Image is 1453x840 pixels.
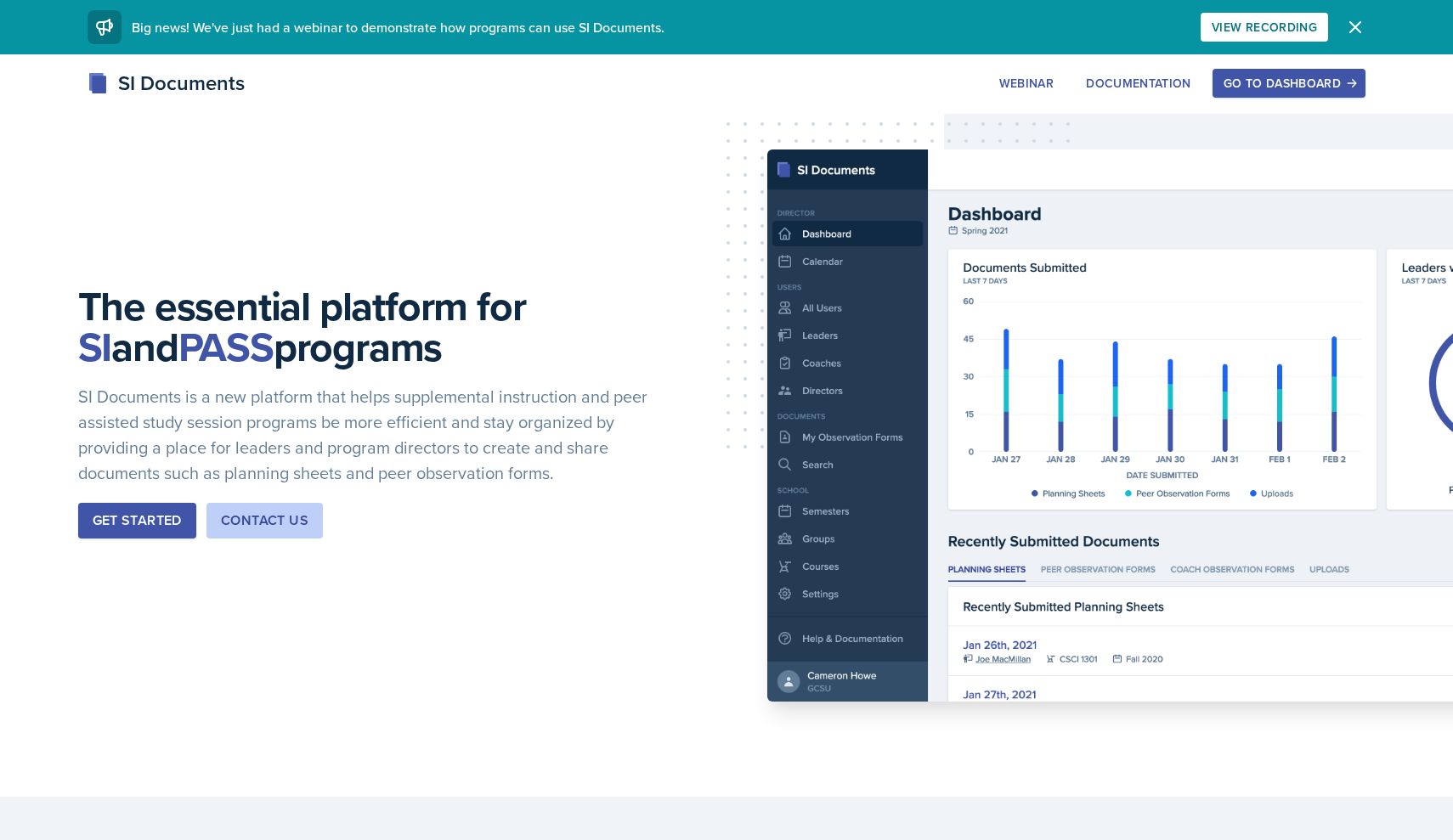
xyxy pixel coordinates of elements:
[988,69,1065,98] button: Webinar
[1086,76,1191,90] div: Documentation
[1075,69,1202,98] button: Documentation
[999,76,1054,90] div: Webinar
[78,503,196,538] button: Get Started
[1212,20,1317,34] div: View Recording
[1213,69,1365,98] button: Go to Dashboard
[88,68,245,99] div: SI Documents
[206,503,323,538] button: Contact Us
[93,510,182,531] div: Get Started
[1224,76,1354,90] div: Go to Dashboard
[1201,13,1328,42] button: View Recording
[221,510,308,531] div: Contact Us
[132,18,664,37] span: Big news! We've just had a webinar to demonstrate how programs can use SI Documents.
